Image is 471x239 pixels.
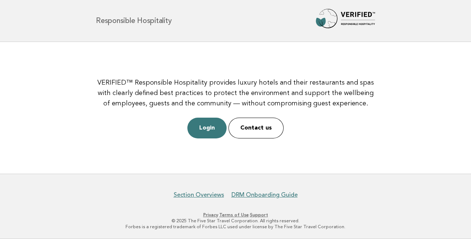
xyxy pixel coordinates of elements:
[250,212,268,217] a: Support
[94,78,377,109] p: VERIFIED™ Responsible Hospitality provides luxury hotels and their restaurants and spas with clea...
[10,218,461,224] p: © 2025 The Five Star Travel Corporation. All rights reserved.
[10,212,461,218] p: · ·
[228,118,284,138] a: Contact us
[10,224,461,230] p: Forbes is a registered trademark of Forbes LLC used under license by The Five Star Travel Corpora...
[203,212,218,217] a: Privacy
[174,191,224,199] a: Section Overviews
[187,118,227,138] a: Login
[231,191,298,199] a: DRM Onboarding Guide
[316,9,375,33] img: Forbes Travel Guide
[96,17,171,24] h1: Responsible Hospitality
[219,212,249,217] a: Terms of Use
